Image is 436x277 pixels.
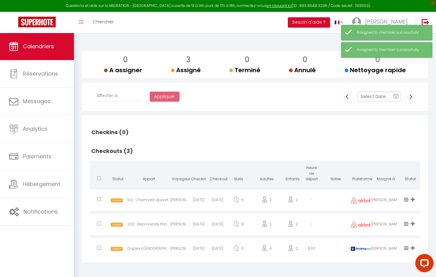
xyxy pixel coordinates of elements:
[90,123,420,142] h2: Checkins (0)
[189,191,208,211] div: [DATE]
[347,12,415,33] a: ... [PERSON_NAME]
[234,54,260,66] p: 0
[88,12,118,33] a: Chercher
[227,215,250,235] div: 8
[283,160,302,188] th: Enfants
[294,54,316,66] p: 0
[171,66,201,74] span: Assigné
[351,160,371,188] th: Plateforme
[23,180,60,188] span: Hébergement
[250,160,284,188] th: Adultes
[302,160,321,188] th: Heure de départ
[289,66,316,74] span: Annulé
[111,223,123,227] span: Assigné
[351,247,372,251] img: booking2.png
[250,215,284,235] div: 2
[109,54,142,66] p: 0
[351,221,372,228] img: airbnb2.png
[250,191,284,211] div: 2
[321,160,351,188] th: Notes
[227,191,250,211] div: 6
[371,191,400,211] div: [PERSON_NAME]
[365,18,408,25] span: [PERSON_NAME]
[288,17,330,28] button: Besoin d'aide ?
[23,153,51,160] span: Paiements
[358,92,400,102] input: Select Date
[250,240,284,259] div: 4
[208,191,227,211] div: [DATE]
[208,160,227,188] th: Checkout
[302,215,321,235] div: -
[170,160,189,188] th: Voyageur
[371,240,400,259] div: [PERSON_NAME]
[350,54,406,66] p: 0
[170,240,189,259] div: [PERSON_NAME]
[422,19,429,26] img: logout
[395,96,398,98] text: 10
[283,240,302,259] div: 2
[227,160,250,188] th: Nuits
[283,191,302,211] div: 2
[127,191,170,211] div: 100 · Charmant appartement à [GEOGRAPHIC_DATA]
[23,125,47,133] span: Analytics
[229,66,260,74] span: Terminé
[357,47,426,53] div: Assigned to member successfully
[345,94,350,99] img: arrow-left3.svg
[23,208,58,215] span: Notifications
[90,142,420,160] h2: Checkouts (3)
[143,176,155,181] span: Appart
[23,70,58,77] span: Réservations
[104,66,142,74] span: A assigner
[127,240,170,259] div: Duplex à [GEOGRAPHIC_DATA]
[345,66,406,74] span: Nettoyage rapide
[189,240,208,259] div: [DATE]
[302,191,321,211] div: -
[371,215,400,235] div: [PERSON_NAME]
[127,215,170,235] div: 200 . Repos entre Paris & Disney
[352,17,361,26] img: ...
[170,215,189,235] div: [PERSON_NAME]
[208,240,227,259] div: [DATE]
[283,215,302,235] div: 2
[302,240,321,259] div: 11:00
[410,252,436,277] iframe: LiveChat chat widget
[208,215,227,235] div: [DATE]
[189,215,208,235] div: [DATE]
[267,3,292,8] a: en cliquant ici
[371,160,400,188] th: Assigné à
[400,160,420,188] th: Statut
[112,176,124,181] span: Statut
[170,191,189,211] div: [PERSON_NAME]
[408,94,413,99] img: arrow-right3.svg
[357,30,426,35] div: Assigned to member successfully
[189,160,208,188] th: Checkin
[176,54,201,66] p: 3
[93,19,114,25] span: Chercher
[18,17,56,27] img: Super Booking
[23,97,51,105] span: Messages
[351,197,372,204] img: airbnb2.png
[111,247,123,251] span: Assigné
[227,240,250,259] div: 3
[111,198,123,202] span: Assigné
[23,42,54,50] span: Calendriers
[150,92,180,102] button: Appliquer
